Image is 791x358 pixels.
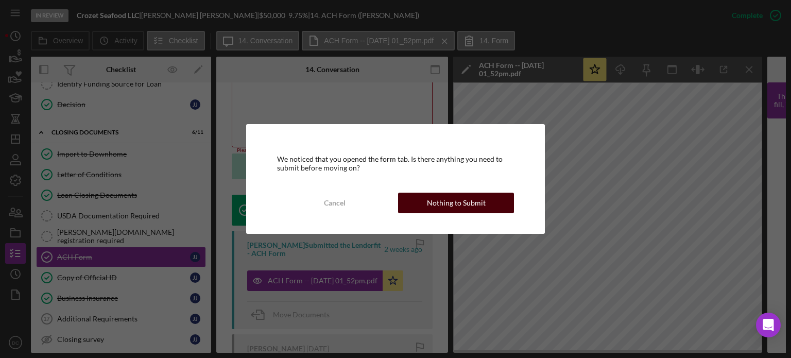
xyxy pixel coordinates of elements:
[324,193,346,213] div: Cancel
[277,193,393,213] button: Cancel
[277,155,514,172] div: We noticed that you opened the form tab. Is there anything you need to submit before moving on?
[398,193,514,213] button: Nothing to Submit
[756,313,781,337] div: Open Intercom Messenger
[427,193,486,213] div: Nothing to Submit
